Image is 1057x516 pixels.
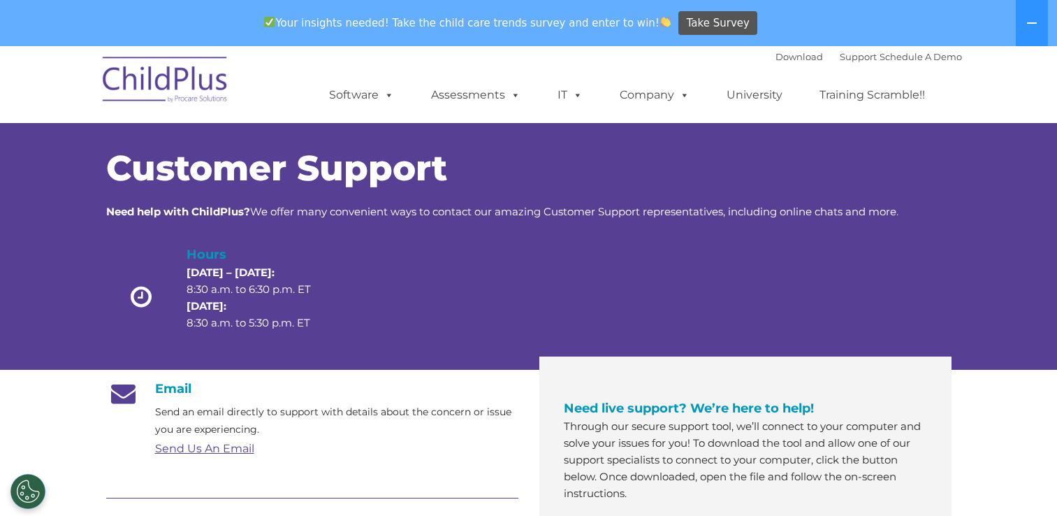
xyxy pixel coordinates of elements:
img: 👏 [660,17,671,27]
span: Need live support? We’re here to help! [564,401,814,416]
strong: Need help with ChildPlus? [106,205,250,218]
a: Training Scramble!! [805,81,939,109]
font: | [775,51,962,62]
h4: Hours [187,245,335,264]
a: Schedule A Demo [880,51,962,62]
span: Take Survey [687,11,750,36]
span: Customer Support [106,147,447,189]
strong: [DATE]: [187,299,226,313]
strong: [DATE] – [DATE]: [187,266,275,279]
p: Send an email directly to support with details about the concern or issue you are experiencing. [155,403,518,438]
a: Download [775,51,823,62]
a: University [713,81,796,109]
button: Cookies Settings [10,474,45,509]
span: We offer many convenient ways to contact our amazing Customer Support representatives, including ... [106,205,898,218]
img: ✅ [264,17,275,27]
a: Software [315,81,408,109]
span: Your insights needed! Take the child care trends survey and enter to win! [258,9,677,36]
a: Assessments [417,81,534,109]
p: 8:30 a.m. to 6:30 p.m. ET 8:30 a.m. to 5:30 p.m. ET [187,264,335,331]
a: Support [840,51,877,62]
img: ChildPlus by Procare Solutions [96,47,235,117]
a: IT [544,81,597,109]
a: Company [606,81,704,109]
a: Take Survey [678,11,757,36]
h4: Email [106,381,518,396]
a: Send Us An Email [155,442,254,455]
p: Through our secure support tool, we’ll connect to your computer and solve your issues for you! To... [564,418,927,502]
